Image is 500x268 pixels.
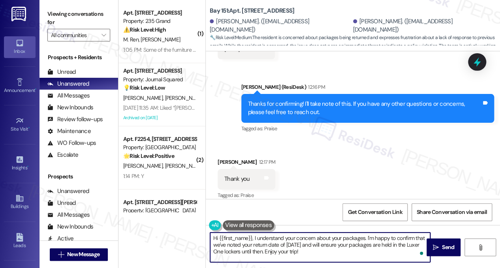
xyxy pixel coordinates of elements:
[123,135,196,143] div: Apt. F2254, [STREET_ADDRESS][PERSON_NAME]
[248,100,482,117] div: Thanks for confirming! I'll take note of this. If you have any other questions or concerns, pleas...
[102,32,106,38] i: 
[477,244,483,251] i: 
[123,75,196,84] div: Property: Journal Squared
[342,203,407,221] button: Get Conversation Link
[47,211,90,219] div: All Messages
[241,192,254,199] span: Praise
[4,153,36,174] a: Insights •
[353,17,494,34] div: [PERSON_NAME]. ([EMAIL_ADDRESS][DOMAIN_NAME])
[47,234,74,243] div: Active
[433,244,439,251] i: 
[123,94,165,101] span: [PERSON_NAME]
[47,80,89,88] div: Unanswered
[123,67,196,75] div: Apt. [STREET_ADDRESS]
[47,187,89,195] div: Unanswered
[241,83,494,94] div: [PERSON_NAME] (ResiDesk)
[348,208,402,216] span: Get Conversation Link
[47,115,103,124] div: Review follow-ups
[47,8,110,29] label: Viewing conversations for
[47,103,93,112] div: New Inbounds
[4,114,36,135] a: Site Visit •
[39,172,118,181] div: Prospects
[442,243,454,251] span: Send
[264,125,277,132] span: Praise
[141,36,180,43] span: [PERSON_NAME]
[123,84,165,91] strong: 💡 Risk Level: Low
[50,248,108,261] button: New Message
[165,94,207,101] span: [PERSON_NAME]
[4,231,36,252] a: Leads
[122,113,197,123] div: Archived on [DATE]
[417,208,487,216] span: Share Conversation via email
[47,199,76,207] div: Unread
[210,7,294,15] b: Bay 151: Apt. [STREET_ADDRESS]
[4,191,36,213] a: Buildings
[28,125,30,131] span: •
[123,9,196,17] div: Apt. [STREET_ADDRESS]
[123,206,196,215] div: Property: [GEOGRAPHIC_DATA]
[224,175,250,183] div: Thank you
[47,223,93,231] div: New Inbounds
[123,17,196,25] div: Property: 235 Grand
[218,189,275,201] div: Tagged as:
[58,251,64,258] i: 
[427,238,461,256] button: Send
[218,158,275,169] div: [PERSON_NAME]
[27,164,28,169] span: •
[35,86,36,92] span: •
[47,127,91,135] div: Maintenance
[241,123,494,134] div: Tagged as:
[123,198,196,206] div: Apt. [STREET_ADDRESS][PERSON_NAME]
[306,83,325,91] div: 12:16 PM
[257,158,276,166] div: 12:17 PM
[123,36,141,43] span: M. Ren
[47,92,90,100] div: All Messages
[210,232,430,262] textarea: To enrich screen reader interactions, please activate Accessibility in Grammarly extension settings
[51,29,98,41] input: All communities
[11,7,28,21] img: ResiDesk Logo
[123,172,144,180] div: 1:14 PM: Y
[123,143,196,152] div: Property: [GEOGRAPHIC_DATA]
[123,26,166,33] strong: ⚠️ Risk Level: High
[123,162,165,169] span: [PERSON_NAME]
[210,17,351,34] div: [PERSON_NAME]. ([EMAIL_ADDRESS][DOMAIN_NAME])
[47,68,76,76] div: Unread
[210,34,252,41] strong: 🔧 Risk Level: Medium
[412,203,492,221] button: Share Conversation via email
[47,139,96,147] div: WO Follow-ups
[47,151,78,159] div: Escalate
[210,34,500,59] span: : The resident is concerned about packages being returned and expresses frustration about a lack ...
[67,250,100,259] span: New Message
[165,162,205,169] span: [PERSON_NAME]
[39,53,118,62] div: Prospects + Residents
[123,46,481,53] div: 1:05 PM: Some of the furniture is broken or almost broken when we moved in. I already put a maint...
[4,36,36,58] a: Inbox
[123,152,174,159] strong: 🌟 Risk Level: Positive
